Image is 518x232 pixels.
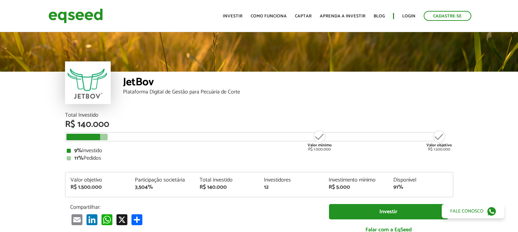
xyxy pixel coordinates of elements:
a: Captar [295,14,312,18]
div: Participação societária [135,177,189,183]
div: Total Investido [65,113,453,118]
p: Compartilhar: [70,204,319,211]
a: Email [70,214,84,225]
div: 12 [264,185,318,190]
strong: 11% [74,154,83,163]
div: Investido [67,148,452,154]
a: Aprenda a investir [320,14,365,18]
a: Investir [223,14,242,18]
div: Pedidos [67,156,452,161]
a: X [115,214,129,225]
a: Compartilhar [130,214,144,225]
a: Blog [374,14,385,18]
a: Cadastre-se [424,11,471,21]
div: Investidores [264,177,318,183]
strong: Valor mínimo [308,142,332,148]
div: R$ 140.000 [200,185,254,190]
div: 91% [393,185,448,190]
div: R$ 5.000 [329,185,383,190]
a: Login [402,14,415,18]
div: 3,504% [135,185,189,190]
div: R$ 1.000.000 [307,130,332,151]
div: Disponível [393,177,448,183]
a: Fale conosco [442,204,504,218]
div: R$ 140.000 [65,120,453,129]
a: LinkedIn [85,214,99,225]
strong: Valor objetivo [426,142,452,148]
div: Investimento mínimo [329,177,383,183]
div: Valor objetivo [70,177,125,183]
a: WhatsApp [100,214,114,225]
a: Como funciona [251,14,287,18]
img: EqSeed [48,7,103,25]
div: R$ 1.500.000 [426,130,452,151]
strong: 9% [74,146,82,155]
div: R$ 1.500.000 [70,185,125,190]
div: Plataforma Digital de Gestão para Pecuária de Corte [123,89,453,95]
div: JetBov [123,77,453,89]
a: Investir [329,204,448,219]
div: Total investido [200,177,254,183]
